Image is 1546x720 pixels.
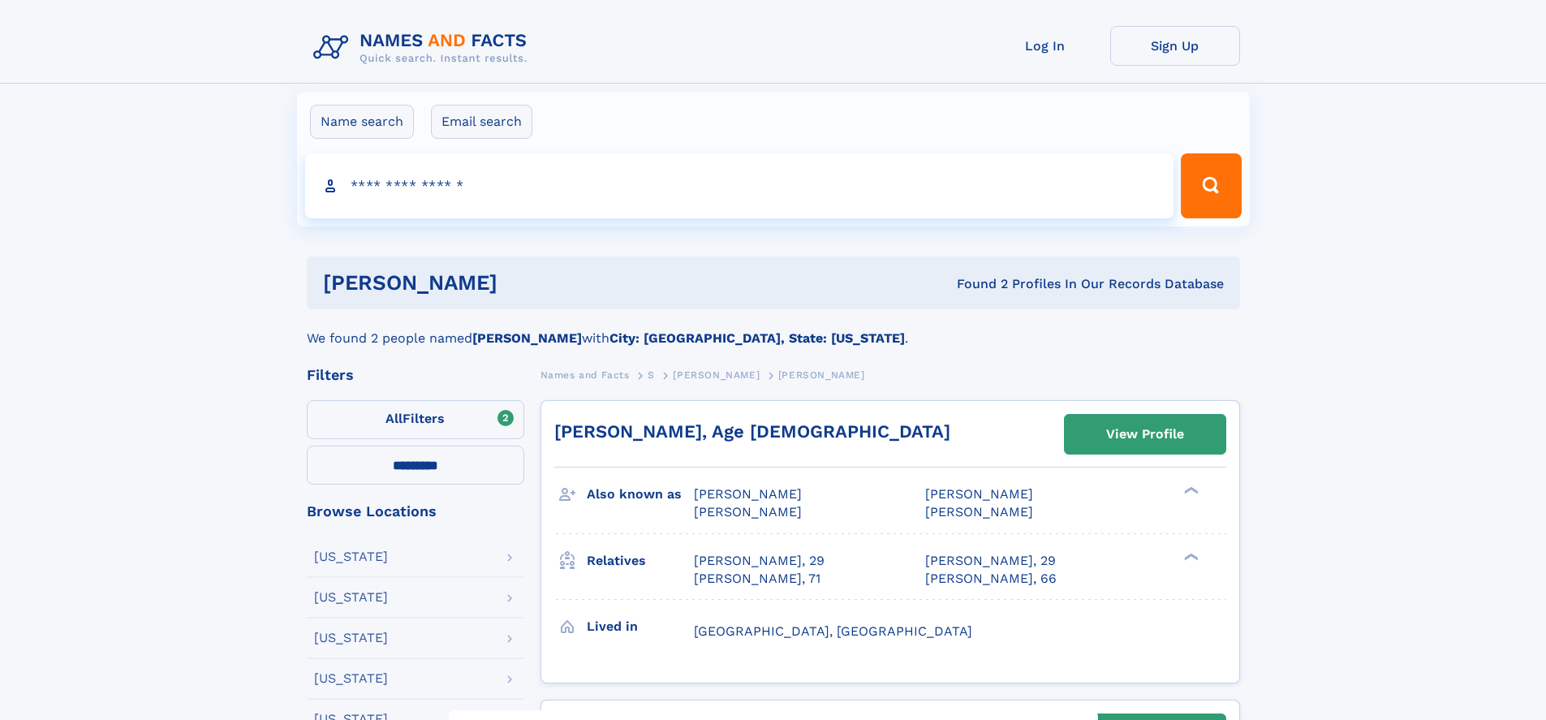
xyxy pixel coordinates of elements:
[1181,153,1241,218] button: Search Button
[1106,416,1184,453] div: View Profile
[587,613,694,640] h3: Lived in
[307,504,524,519] div: Browse Locations
[307,400,524,439] label: Filters
[925,504,1033,520] span: [PERSON_NAME]
[1180,551,1199,562] div: ❯
[1180,485,1199,496] div: ❯
[925,552,1056,570] a: [PERSON_NAME], 29
[307,368,524,382] div: Filters
[694,552,825,570] a: [PERSON_NAME], 29
[310,105,414,139] label: Name search
[694,623,972,639] span: [GEOGRAPHIC_DATA], [GEOGRAPHIC_DATA]
[648,364,655,385] a: S
[307,26,540,70] img: Logo Names and Facts
[314,632,388,645] div: [US_STATE]
[609,330,905,346] b: City: [GEOGRAPHIC_DATA], State: [US_STATE]
[694,570,820,588] a: [PERSON_NAME], 71
[694,504,802,520] span: [PERSON_NAME]
[727,275,1224,293] div: Found 2 Profiles In Our Records Database
[540,364,630,385] a: Names and Facts
[385,411,403,426] span: All
[307,309,1240,348] div: We found 2 people named with .
[673,364,760,385] a: [PERSON_NAME]
[648,369,655,381] span: S
[314,591,388,604] div: [US_STATE]
[587,481,694,508] h3: Also known as
[305,153,1174,218] input: search input
[323,273,727,293] h1: [PERSON_NAME]
[554,421,950,442] a: [PERSON_NAME], Age [DEMOGRAPHIC_DATA]
[778,369,865,381] span: [PERSON_NAME]
[431,105,532,139] label: Email search
[1110,26,1240,66] a: Sign Up
[925,570,1057,588] a: [PERSON_NAME], 66
[673,369,760,381] span: [PERSON_NAME]
[694,486,802,502] span: [PERSON_NAME]
[925,486,1033,502] span: [PERSON_NAME]
[587,547,694,575] h3: Relatives
[1065,415,1225,454] a: View Profile
[980,26,1110,66] a: Log In
[472,330,582,346] b: [PERSON_NAME]
[314,672,388,685] div: [US_STATE]
[314,550,388,563] div: [US_STATE]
